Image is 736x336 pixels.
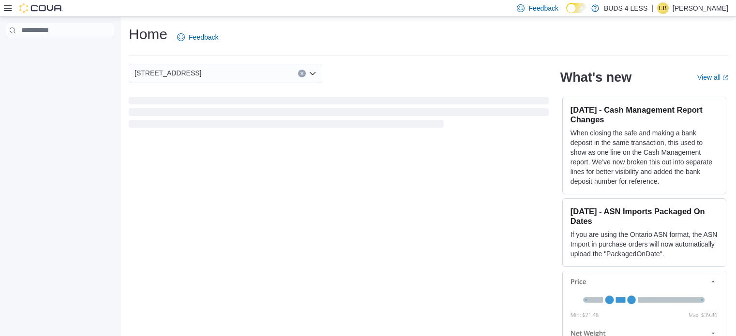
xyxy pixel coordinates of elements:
h3: [DATE] - ASN Imports Packaged On Dates [571,206,718,226]
span: Feedback [528,3,558,13]
p: If you are using the Ontario ASN format, the ASN Import in purchase orders will now automatically... [571,230,718,259]
h2: What's new [560,70,631,85]
button: Clear input [298,70,306,77]
div: Elisabeth Brown [657,2,669,14]
span: [STREET_ADDRESS] [135,67,201,79]
h3: [DATE] - Cash Management Report Changes [571,105,718,124]
a: View allExternal link [697,73,728,81]
span: Loading [129,99,549,130]
img: Cova [19,3,63,13]
span: Dark Mode [566,13,567,14]
nav: Complex example [6,40,114,63]
p: [PERSON_NAME] [673,2,728,14]
p: | [651,2,653,14]
p: BUDS 4 LESS [604,2,647,14]
span: EB [659,2,667,14]
a: Feedback [173,28,222,47]
span: Feedback [189,32,218,42]
h1: Home [129,25,167,44]
button: Open list of options [309,70,316,77]
input: Dark Mode [566,3,586,13]
p: When closing the safe and making a bank deposit in the same transaction, this used to show as one... [571,128,718,186]
svg: External link [722,75,728,81]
